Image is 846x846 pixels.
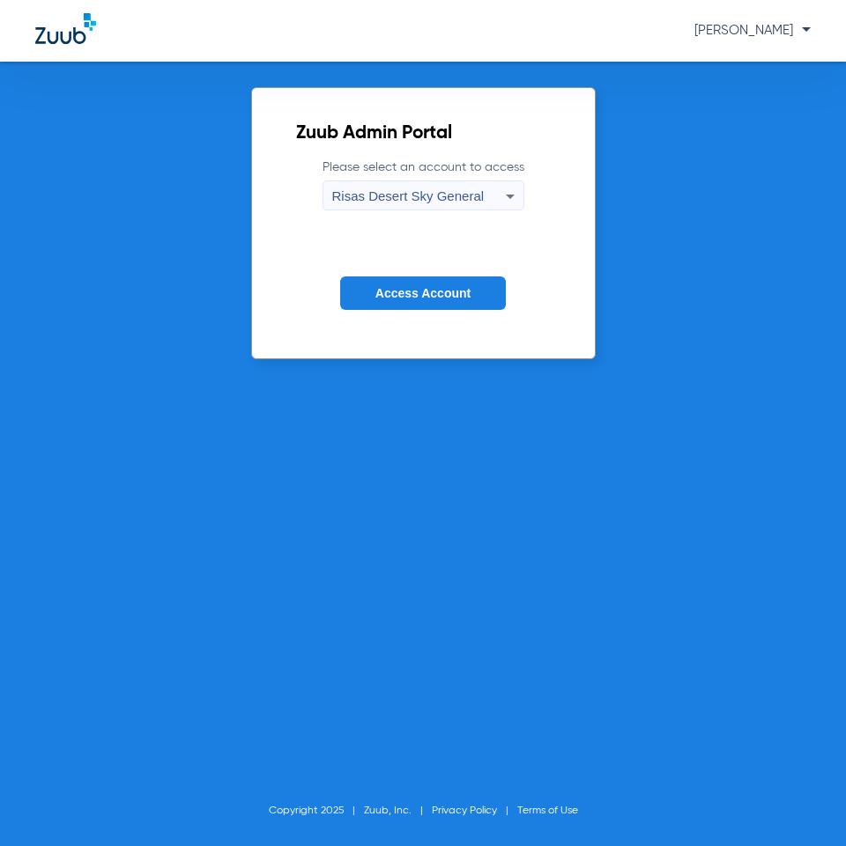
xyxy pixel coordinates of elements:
[364,802,432,820] li: Zuub, Inc.
[517,806,578,816] a: Terms of Use
[35,13,96,44] img: Zuub Logo
[694,24,811,37] span: [PERSON_NAME]
[332,188,485,203] span: Risas Desert Sky General
[432,806,497,816] a: Privacy Policy
[323,158,524,210] label: Please select an account to access
[375,286,471,300] span: Access Account
[340,276,506,311] button: Access Account
[269,802,364,820] li: Copyright 2025
[296,125,551,143] h2: Zuub Admin Portal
